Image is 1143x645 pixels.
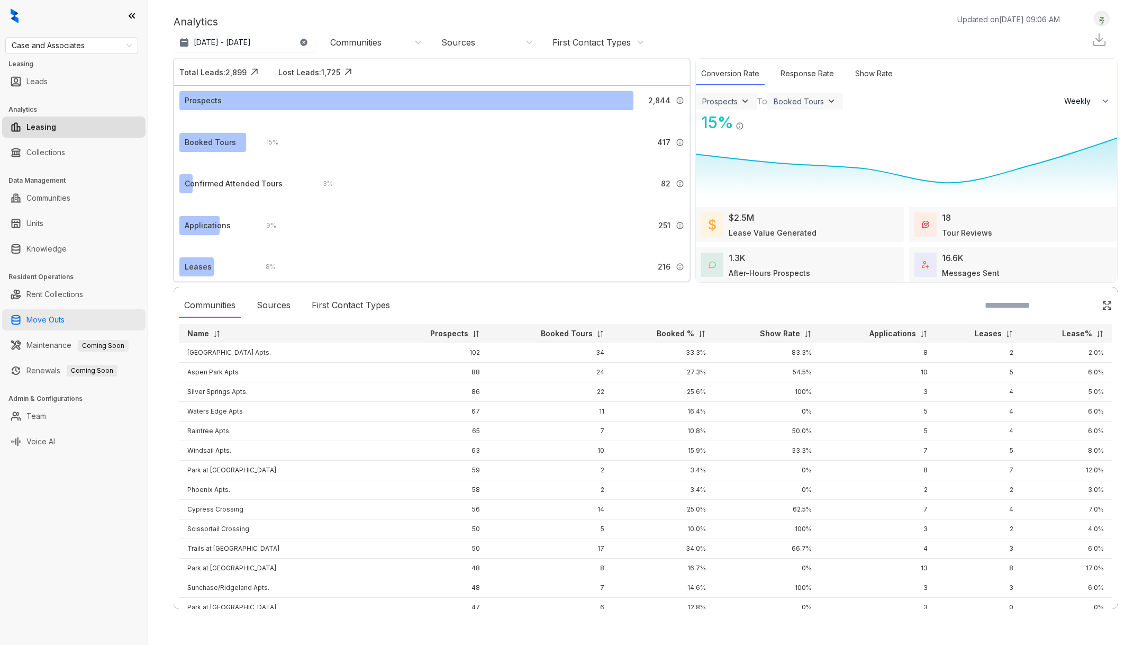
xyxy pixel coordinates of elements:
td: 5 [936,363,1022,382]
td: 8.0% [1022,441,1112,461]
td: 33.3% [714,441,820,461]
img: sorting [1096,330,1104,338]
td: 17 [488,539,612,559]
img: Download [1091,32,1107,48]
span: Case and Associates [12,38,132,53]
td: 15.9% [613,441,715,461]
span: 417 [657,137,670,148]
img: sorting [920,330,928,338]
li: Leasing [2,117,146,138]
td: 6.0% [1022,422,1112,441]
td: 2 [936,480,1022,500]
td: 34.0% [613,539,715,559]
img: sorting [472,330,480,338]
td: 48 [386,578,488,598]
div: 3 % [312,178,333,190]
td: 3 [820,519,936,539]
td: 14.6% [613,578,715,598]
td: 0% [714,461,820,480]
td: Park at [GEOGRAPHIC_DATA] [179,598,386,617]
div: Confirmed Attended Tours [185,178,283,190]
a: RenewalsComing Soon [26,360,117,381]
div: Sources [441,37,475,48]
td: 50.0% [714,422,820,441]
img: logo [11,8,19,23]
td: Phoenix Apts. [179,480,386,500]
img: Click Icon [340,64,356,80]
a: Move Outs [26,309,65,330]
a: Leasing [26,117,56,138]
button: Weekly [1058,92,1117,111]
td: Aspen Park Apts [179,363,386,382]
td: 63 [386,441,488,461]
td: 13 [820,559,936,578]
h3: Data Management [8,176,148,185]
td: 4 [936,382,1022,402]
a: Units [26,213,43,234]
td: 11 [488,402,612,422]
td: 6.0% [1022,363,1112,382]
td: 47 [386,598,488,617]
td: 3 [820,382,936,402]
img: Click Icon [1102,300,1112,311]
a: Rent Collections [26,284,83,305]
img: Info [676,263,684,271]
span: Coming Soon [67,365,117,377]
td: 10 [820,363,936,382]
td: 25.0% [613,500,715,519]
img: Info [676,96,684,105]
td: 24 [488,363,612,382]
td: Sunchase/Ridgeland Apts. [179,578,386,598]
td: 7 [820,441,936,461]
img: AfterHoursConversations [709,261,716,269]
td: 4 [936,422,1022,441]
td: 0% [1022,598,1112,617]
img: Info [676,180,684,188]
img: ViewFilterArrow [826,96,837,106]
td: 16.4% [613,402,715,422]
p: Applications [869,328,916,339]
td: 4 [936,500,1022,519]
img: SearchIcon [1079,301,1088,310]
li: Maintenance [2,335,146,356]
td: Scissortail Crossing [179,519,386,539]
td: 6.0% [1022,539,1112,559]
img: Click Icon [744,112,760,128]
td: 50 [386,539,488,559]
div: Messages Sent [942,267,1000,279]
img: LeaseValue [709,218,716,231]
td: 50 [386,519,488,539]
td: 33.3% [613,343,715,363]
td: 3 [936,539,1022,559]
span: 2,844 [648,95,670,106]
li: Renewals [2,360,146,381]
li: Knowledge [2,238,146,259]
a: Communities [26,187,70,209]
td: 66.7% [714,539,820,559]
div: 15 % [696,111,733,135]
li: Voice AI [2,431,146,452]
td: 3 [820,578,936,598]
td: 3.4% [613,461,715,480]
td: 4.0% [1022,519,1112,539]
td: 5.0% [1022,382,1112,402]
td: 2 [488,480,612,500]
td: 16.7% [613,559,715,578]
td: 48 [386,559,488,578]
td: Silver Springs Apts. [179,382,386,402]
h3: Resident Operations [8,272,148,282]
td: 0 [936,598,1022,617]
td: 7 [820,500,936,519]
div: Total Leads: 2,899 [179,67,247,78]
td: 2 [820,480,936,500]
div: 9 % [256,220,276,231]
td: [GEOGRAPHIC_DATA] Apts. [179,343,386,363]
div: Lost Leads: 1,725 [278,67,340,78]
td: 7 [488,422,612,441]
img: TourReviews [922,221,929,228]
td: 2 [936,519,1022,539]
td: 83.3% [714,343,820,363]
p: Updated on [DATE] 09:06 AM [957,14,1060,25]
td: 8 [936,559,1022,578]
button: [DATE] - [DATE] [174,33,316,52]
